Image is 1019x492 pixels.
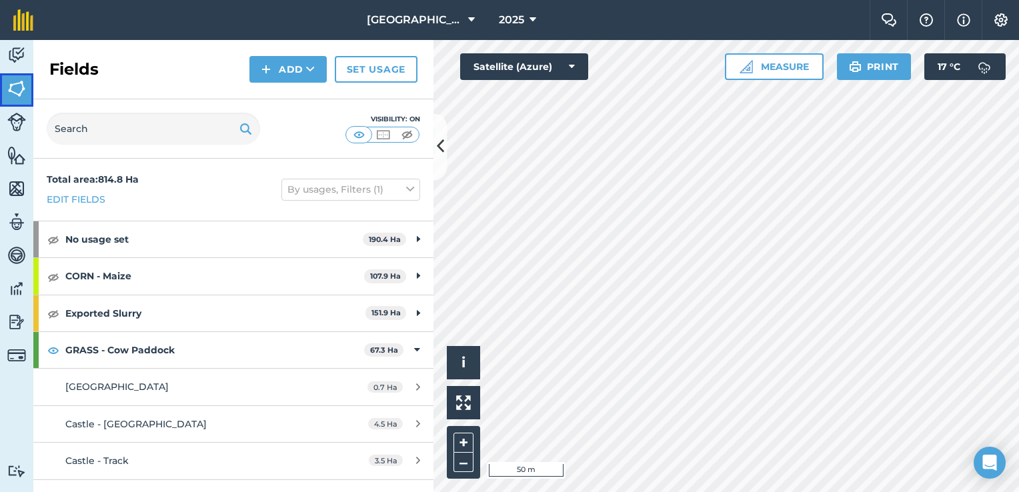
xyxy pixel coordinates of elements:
input: Search [47,113,260,145]
img: svg+xml;base64,PHN2ZyB4bWxucz0iaHR0cDovL3d3dy53My5vcmcvMjAwMC9zdmciIHdpZHRoPSI1MCIgaGVpZ2h0PSI0MC... [351,128,367,141]
img: svg+xml;base64,PD94bWwgdmVyc2lvbj0iMS4wIiBlbmNvZGluZz0idXRmLTgiPz4KPCEtLSBHZW5lcmF0b3I6IEFkb2JlIE... [7,245,26,265]
span: Castle - Track [65,455,129,467]
button: Measure [725,53,824,80]
button: – [453,453,473,472]
img: A cog icon [993,13,1009,27]
img: svg+xml;base64,PD94bWwgdmVyc2lvbj0iMS4wIiBlbmNvZGluZz0idXRmLTgiPz4KPCEtLSBHZW5lcmF0b3I6IEFkb2JlIE... [7,45,26,65]
h2: Fields [49,59,99,80]
a: [GEOGRAPHIC_DATA]0.7 Ha [33,369,433,405]
span: 0.7 Ha [367,381,403,393]
strong: 151.9 Ha [371,308,401,317]
img: svg+xml;base64,PD94bWwgdmVyc2lvbj0iMS4wIiBlbmNvZGluZz0idXRmLTgiPz4KPCEtLSBHZW5lcmF0b3I6IEFkb2JlIE... [7,465,26,477]
img: svg+xml;base64,PHN2ZyB4bWxucz0iaHR0cDovL3d3dy53My5vcmcvMjAwMC9zdmciIHdpZHRoPSIxOCIgaGVpZ2h0PSIyNC... [47,342,59,358]
div: Open Intercom Messenger [974,447,1006,479]
a: Castle - [GEOGRAPHIC_DATA]4.5 Ha [33,406,433,442]
img: svg+xml;base64,PD94bWwgdmVyc2lvbj0iMS4wIiBlbmNvZGluZz0idXRmLTgiPz4KPCEtLSBHZW5lcmF0b3I6IEFkb2JlIE... [971,53,998,80]
img: Ruler icon [740,60,753,73]
img: svg+xml;base64,PD94bWwgdmVyc2lvbj0iMS4wIiBlbmNvZGluZz0idXRmLTgiPz4KPCEtLSBHZW5lcmF0b3I6IEFkb2JlIE... [7,113,26,131]
button: Add [249,56,327,83]
div: GRASS - Cow Paddock67.3 Ha [33,332,433,368]
img: svg+xml;base64,PHN2ZyB4bWxucz0iaHR0cDovL3d3dy53My5vcmcvMjAwMC9zdmciIHdpZHRoPSIxOCIgaGVpZ2h0PSIyNC... [47,269,59,285]
span: [GEOGRAPHIC_DATA] [367,12,463,28]
span: 2025 [499,12,524,28]
span: [GEOGRAPHIC_DATA] [65,381,169,393]
strong: 190.4 Ha [369,235,401,244]
img: svg+xml;base64,PHN2ZyB4bWxucz0iaHR0cDovL3d3dy53My5vcmcvMjAwMC9zdmciIHdpZHRoPSI1NiIgaGVpZ2h0PSI2MC... [7,145,26,165]
span: 3.5 Ha [369,455,403,466]
img: svg+xml;base64,PHN2ZyB4bWxucz0iaHR0cDovL3d3dy53My5vcmcvMjAwMC9zdmciIHdpZHRoPSIxNCIgaGVpZ2h0PSIyNC... [261,61,271,77]
strong: GRASS - Cow Paddock [65,332,364,368]
button: i [447,346,480,379]
span: 4.5 Ha [368,418,403,429]
div: Exported Slurry151.9 Ha [33,295,433,331]
strong: CORN - Maize [65,258,364,294]
strong: 107.9 Ha [370,271,401,281]
a: Edit fields [47,192,105,207]
img: svg+xml;base64,PHN2ZyB4bWxucz0iaHR0cDovL3d3dy53My5vcmcvMjAwMC9zdmciIHdpZHRoPSIxOCIgaGVpZ2h0PSIyNC... [47,231,59,247]
img: svg+xml;base64,PD94bWwgdmVyc2lvbj0iMS4wIiBlbmNvZGluZz0idXRmLTgiPz4KPCEtLSBHZW5lcmF0b3I6IEFkb2JlIE... [7,312,26,332]
img: svg+xml;base64,PHN2ZyB4bWxucz0iaHR0cDovL3d3dy53My5vcmcvMjAwMC9zdmciIHdpZHRoPSI1MCIgaGVpZ2h0PSI0MC... [399,128,415,141]
strong: 67.3 Ha [370,345,398,355]
img: svg+xml;base64,PD94bWwgdmVyc2lvbj0iMS4wIiBlbmNvZGluZz0idXRmLTgiPz4KPCEtLSBHZW5lcmF0b3I6IEFkb2JlIE... [7,346,26,365]
img: svg+xml;base64,PHN2ZyB4bWxucz0iaHR0cDovL3d3dy53My5vcmcvMjAwMC9zdmciIHdpZHRoPSIxOSIgaGVpZ2h0PSIyNC... [239,121,252,137]
strong: No usage set [65,221,363,257]
span: i [461,354,465,371]
div: No usage set190.4 Ha [33,221,433,257]
img: svg+xml;base64,PD94bWwgdmVyc2lvbj0iMS4wIiBlbmNvZGluZz0idXRmLTgiPz4KPCEtLSBHZW5lcmF0b3I6IEFkb2JlIE... [7,212,26,232]
span: 17 ° C [938,53,960,80]
strong: Total area : 814.8 Ha [47,173,139,185]
img: A question mark icon [918,13,934,27]
img: svg+xml;base64,PHN2ZyB4bWxucz0iaHR0cDovL3d3dy53My5vcmcvMjAwMC9zdmciIHdpZHRoPSIxNyIgaGVpZ2h0PSIxNy... [957,12,970,28]
img: svg+xml;base64,PHN2ZyB4bWxucz0iaHR0cDovL3d3dy53My5vcmcvMjAwMC9zdmciIHdpZHRoPSI1NiIgaGVpZ2h0PSI2MC... [7,179,26,199]
a: Castle - Track3.5 Ha [33,443,433,479]
button: Satellite (Azure) [460,53,588,80]
img: svg+xml;base64,PHN2ZyB4bWxucz0iaHR0cDovL3d3dy53My5vcmcvMjAwMC9zdmciIHdpZHRoPSIxOCIgaGVpZ2h0PSIyNC... [47,305,59,321]
button: 17 °C [924,53,1006,80]
span: Castle - [GEOGRAPHIC_DATA] [65,418,207,430]
img: Two speech bubbles overlapping with the left bubble in the forefront [881,13,897,27]
img: svg+xml;base64,PHN2ZyB4bWxucz0iaHR0cDovL3d3dy53My5vcmcvMjAwMC9zdmciIHdpZHRoPSI1MCIgaGVpZ2h0PSI0MC... [375,128,391,141]
button: + [453,433,473,453]
div: CORN - Maize107.9 Ha [33,258,433,294]
img: Four arrows, one pointing top left, one top right, one bottom right and the last bottom left [456,395,471,410]
strong: Exported Slurry [65,295,365,331]
button: Print [837,53,912,80]
img: fieldmargin Logo [13,9,33,31]
div: Visibility: On [345,114,420,125]
img: svg+xml;base64,PHN2ZyB4bWxucz0iaHR0cDovL3d3dy53My5vcmcvMjAwMC9zdmciIHdpZHRoPSIxOSIgaGVpZ2h0PSIyNC... [849,59,862,75]
img: svg+xml;base64,PD94bWwgdmVyc2lvbj0iMS4wIiBlbmNvZGluZz0idXRmLTgiPz4KPCEtLSBHZW5lcmF0b3I6IEFkb2JlIE... [7,279,26,299]
a: Set usage [335,56,417,83]
button: By usages, Filters (1) [281,179,420,200]
img: svg+xml;base64,PHN2ZyB4bWxucz0iaHR0cDovL3d3dy53My5vcmcvMjAwMC9zdmciIHdpZHRoPSI1NiIgaGVpZ2h0PSI2MC... [7,79,26,99]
